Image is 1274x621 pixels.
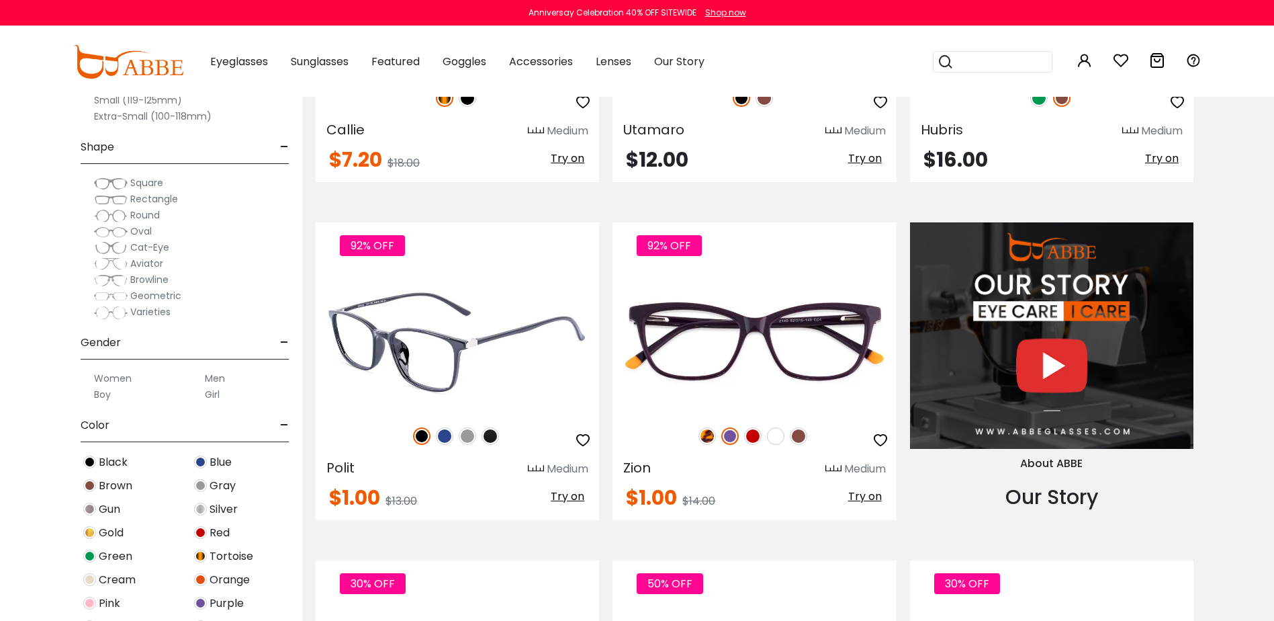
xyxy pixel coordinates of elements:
span: $7.20 [329,145,382,174]
span: Try on [848,151,882,166]
span: Tortoise [210,548,253,565]
div: Medium [1141,123,1183,139]
span: - [280,131,289,163]
span: $18.00 [388,155,420,171]
label: Men [205,370,225,386]
img: Black [413,427,430,445]
img: Red [744,427,762,445]
span: Gray [210,478,236,494]
img: Gold [83,526,96,539]
span: Color [81,409,109,442]
span: Gender [81,327,121,359]
a: Black Polit - TR ,Universal Bridge Fit [316,271,599,413]
img: Browline.png [94,274,128,287]
span: Green [99,548,132,565]
span: $13.00 [385,493,417,509]
button: Try on [547,488,588,505]
img: Cat-Eye.png [94,241,128,255]
span: Round [130,208,160,222]
img: Square.png [94,177,128,190]
span: Callie [326,120,365,139]
div: Medium [547,461,588,477]
img: Brown [790,427,807,445]
span: Purple [210,595,244,612]
img: White [767,427,784,445]
img: Blue [436,427,453,445]
img: Round.png [94,209,128,222]
span: Square [130,176,163,190]
img: size ruler [528,126,544,136]
img: Gray [459,427,476,445]
img: Tortoise [194,550,207,563]
span: Gun [99,501,120,517]
span: $14.00 [682,493,715,509]
span: Oval [130,224,152,238]
img: Orange [194,573,207,586]
span: Rectangle [130,192,178,206]
button: Try on [844,488,886,505]
span: Utamaro [623,120,684,139]
img: size ruler [1122,126,1138,136]
img: Black [459,89,476,107]
label: Boy [94,386,111,403]
span: Featured [371,54,420,69]
span: Our Story [654,54,704,69]
span: Lenses [596,54,631,69]
button: Try on [1141,150,1183,167]
div: Shop now [705,7,746,19]
div: Anniversay Celebration 40% OFF SITEWIDE [529,7,696,19]
span: 50% OFF [637,573,703,594]
span: Orange [210,572,250,588]
div: Medium [844,123,886,139]
span: Varieties [130,305,171,319]
img: Red [194,526,207,539]
span: 92% OFF [340,235,405,256]
span: 30% OFF [934,573,1000,594]
img: Pink [83,597,96,610]
span: Try on [551,151,584,166]
span: - [280,409,289,442]
label: Women [94,370,132,386]
img: Rectangle.png [94,193,128,206]
span: Try on [1145,151,1179,166]
span: Geometric [130,289,181,302]
img: size ruler [825,464,841,474]
img: abbeglasses.com [73,45,183,79]
span: 30% OFF [340,573,406,594]
span: Silver [210,501,238,517]
img: Purple [194,597,207,610]
img: Silver [194,503,207,515]
img: Green [83,550,96,563]
button: Try on [844,150,886,167]
label: Girl [205,386,220,403]
span: Eyeglasses [210,54,268,69]
img: Tortoise [436,89,453,107]
img: size ruler [528,464,544,474]
span: Goggles [443,54,486,69]
div: Medium [547,123,588,139]
span: Cat-Eye [130,241,169,254]
span: $16.00 [923,145,988,174]
div: About ABBE [910,456,1193,472]
img: Geometric.png [94,290,128,303]
span: Try on [551,489,584,504]
img: Leopard [698,427,716,445]
img: Green [1030,89,1048,107]
img: Purple Zion - Acetate ,Universal Bridge Fit [612,271,896,413]
span: Red [210,525,230,541]
img: Brown [83,479,96,492]
span: Blue [210,454,232,470]
img: Purple [721,427,739,445]
span: Gold [99,525,124,541]
label: Small (119-125mm) [94,92,182,108]
img: Cream [83,573,96,586]
span: Aviator [130,257,163,270]
span: - [280,327,289,359]
span: Brown [99,478,132,494]
div: Our Story [910,482,1193,512]
img: Oval.png [94,225,128,239]
img: Matte Black [482,427,499,445]
span: Accessories [509,54,573,69]
span: Black [99,454,128,470]
img: Blue [194,456,207,468]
